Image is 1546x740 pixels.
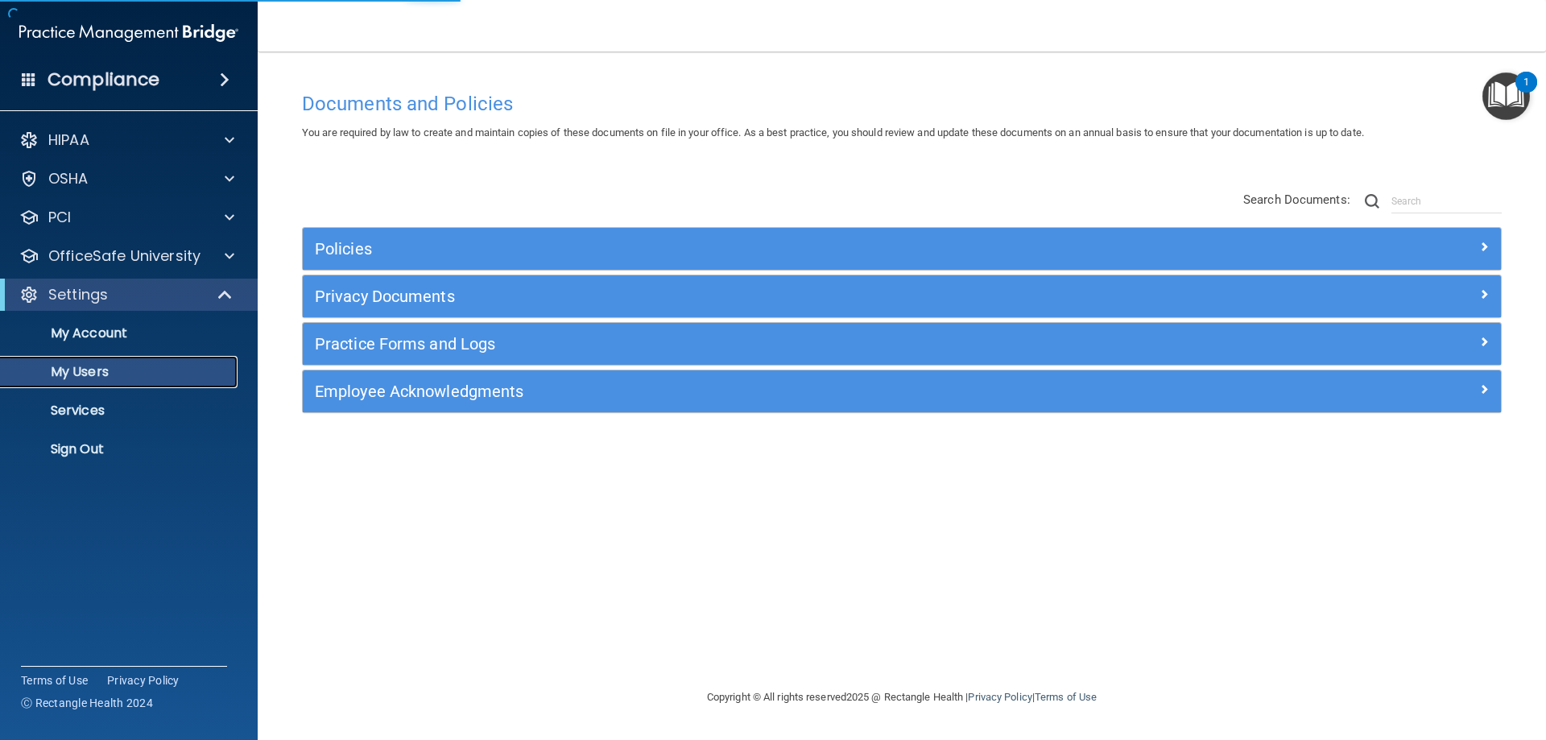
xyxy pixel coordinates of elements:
[19,130,234,150] a: HIPAA
[302,93,1502,114] h4: Documents and Policies
[315,240,1189,258] h5: Policies
[608,672,1196,723] div: Copyright © All rights reserved 2025 @ Rectangle Health | |
[315,283,1489,309] a: Privacy Documents
[302,126,1364,138] span: You are required by law to create and maintain copies of these documents on file in your office. ...
[19,285,234,304] a: Settings
[48,169,89,188] p: OSHA
[19,246,234,266] a: OfficeSafe University
[10,403,230,419] p: Services
[107,672,180,688] a: Privacy Policy
[10,325,230,341] p: My Account
[48,130,89,150] p: HIPAA
[48,68,159,91] h4: Compliance
[10,441,230,457] p: Sign Out
[1365,194,1379,209] img: ic-search.3b580494.png
[315,335,1189,353] h5: Practice Forms and Logs
[1243,192,1350,207] span: Search Documents:
[315,378,1489,404] a: Employee Acknowledgments
[968,691,1031,703] a: Privacy Policy
[315,382,1189,400] h5: Employee Acknowledgments
[315,236,1489,262] a: Policies
[48,246,200,266] p: OfficeSafe University
[48,285,108,304] p: Settings
[19,169,234,188] a: OSHA
[315,331,1489,357] a: Practice Forms and Logs
[10,364,230,380] p: My Users
[48,208,71,227] p: PCI
[21,672,88,688] a: Terms of Use
[1523,82,1529,103] div: 1
[19,208,234,227] a: PCI
[1482,72,1530,120] button: Open Resource Center, 1 new notification
[1035,691,1097,703] a: Terms of Use
[315,287,1189,305] h5: Privacy Documents
[21,695,153,711] span: Ⓒ Rectangle Health 2024
[1267,626,1527,690] iframe: Drift Widget Chat Controller
[1391,189,1502,213] input: Search
[19,17,238,49] img: PMB logo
